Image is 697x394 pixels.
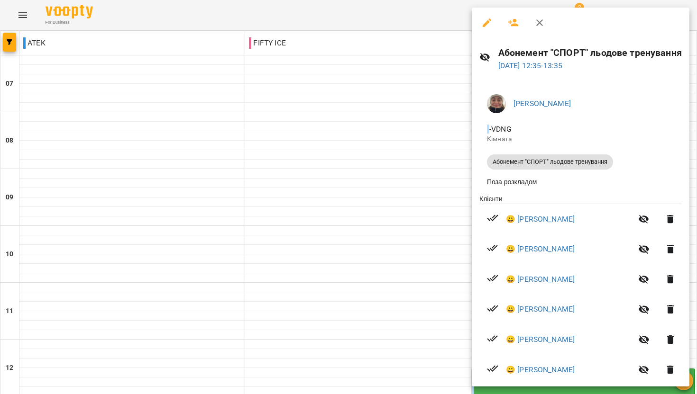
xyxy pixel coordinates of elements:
[487,134,674,144] p: Кімната
[498,61,563,70] a: [DATE] 12:35-13:35
[487,212,498,224] svg: Візит сплачено
[487,272,498,284] svg: Візит сплачено
[487,363,498,374] svg: Візит сплачено
[506,364,575,376] a: 😀 [PERSON_NAME]
[506,214,575,225] a: 😀 [PERSON_NAME]
[479,173,682,190] li: Поза розкладом
[487,158,613,166] span: Абонемент "СПОРТ" льодове тренування
[487,242,498,254] svg: Візит сплачено
[487,303,498,314] svg: Візит сплачено
[506,334,575,345] a: 😀 [PERSON_NAME]
[514,99,571,108] a: [PERSON_NAME]
[506,274,575,285] a: 😀 [PERSON_NAME]
[498,45,682,60] h6: Абонемент "СПОРТ" льодове тренування
[506,304,575,315] a: 😀 [PERSON_NAME]
[487,333,498,344] svg: Візит сплачено
[487,94,506,113] img: 4cf27c03cdb7f7912a44474f3433b006.jpeg
[506,243,575,255] a: 😀 [PERSON_NAME]
[487,125,514,134] span: - VDNG
[479,194,682,388] ul: Клієнти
